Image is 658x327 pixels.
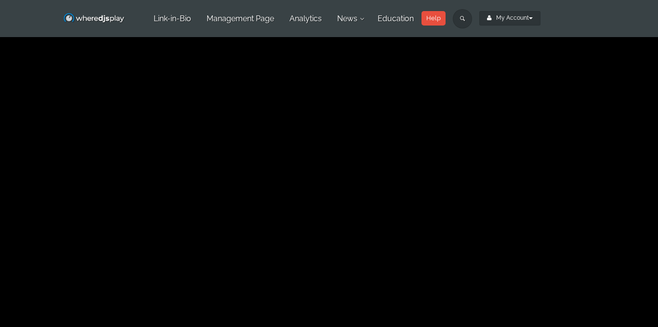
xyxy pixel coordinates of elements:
img: WhereDJsPlay [63,13,125,25]
a: Link-in-Bio [148,0,197,37]
a: Management Page [201,0,279,37]
button: My Account [479,11,540,26]
button: Help [421,11,446,26]
a: Analytics [284,0,327,37]
a: News [332,0,368,37]
a: Education [372,0,419,37]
